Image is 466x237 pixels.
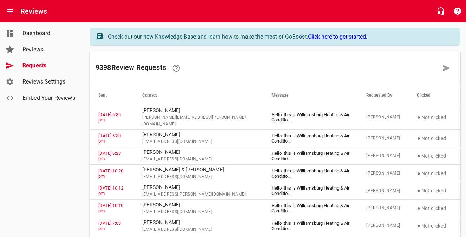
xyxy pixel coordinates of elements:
span: [EMAIL_ADDRESS][DOMAIN_NAME] [142,138,255,145]
button: Support Portal [449,3,466,20]
span: ● [417,222,420,229]
span: ● [417,152,420,159]
p: [PERSON_NAME] [142,149,255,156]
div: Check out our new Knowledge Base and learn how to make the most of GoBoost. [108,33,453,41]
button: Live Chat [432,3,449,20]
span: [PERSON_NAME] [366,205,400,212]
td: Hello, this is Williamsburg Heating & Air Conditio ... [263,217,358,235]
p: [PERSON_NAME] [142,131,255,138]
p: Not clicked [417,134,452,143]
a: [DATE] 6:39 pm [98,112,121,123]
p: Not clicked [417,152,452,160]
th: Sent [90,85,134,105]
p: Not clicked [417,204,452,212]
td: Hello, this is Williamsburg Heating & Air Conditio ... [263,199,358,217]
th: Requested By [358,85,408,105]
span: [EMAIL_ADDRESS][PERSON_NAME][DOMAIN_NAME] [142,191,255,198]
span: [PERSON_NAME] [366,135,400,142]
th: Message [263,85,358,105]
span: ● [417,135,420,141]
span: ● [417,205,420,211]
p: Not clicked [417,186,452,195]
td: Hello, this is Williamsburg Heating & Air Conditio ... [263,165,358,182]
a: [DATE] 10:10 pm [98,203,123,213]
p: Not clicked [417,169,452,178]
span: ● [417,187,420,194]
a: [DATE] 10:12 pm [98,185,123,196]
span: Reviews Settings [22,78,76,86]
span: ● [417,114,420,120]
span: [PERSON_NAME] [366,152,400,159]
td: Hello, this is Williamsburg Heating & Air Conditio ... [263,182,358,200]
th: Clicked [408,85,460,105]
span: [EMAIL_ADDRESS][DOMAIN_NAME] [142,226,255,233]
span: [PERSON_NAME] [366,114,400,121]
a: [DATE] 7:03 pm [98,220,121,231]
p: [PERSON_NAME] & [PERSON_NAME] [142,166,255,173]
span: [EMAIL_ADDRESS][DOMAIN_NAME] [142,209,255,216]
a: Learn how requesting reviews can improve your online presence [168,60,185,77]
td: Hello, this is Williamsburg Heating & Air Conditio ... [263,130,358,147]
td: Hello, this is Williamsburg Heating & Air Conditio ... [263,147,358,165]
span: [PERSON_NAME] [366,170,400,177]
span: Reviews [22,45,76,54]
p: [PERSON_NAME] [142,184,255,191]
h6: 9398 Review Request s [96,60,438,77]
a: [DATE] 6:28 pm [98,151,121,161]
span: ● [417,170,420,177]
button: Open drawer [2,3,19,20]
p: Not clicked [417,113,452,121]
h6: Reviews [20,6,47,17]
a: [DATE] 6:30 pm [98,133,121,144]
p: [PERSON_NAME] [142,219,255,226]
a: [DATE] 10:20 pm [98,168,123,179]
p: Not clicked [417,222,452,230]
span: [PERSON_NAME][EMAIL_ADDRESS][PERSON_NAME][DOMAIN_NAME] [142,114,255,128]
p: [PERSON_NAME] [142,107,255,114]
span: [EMAIL_ADDRESS][DOMAIN_NAME] [142,156,255,163]
span: Embed Your Reviews [22,94,76,102]
span: [PERSON_NAME] [366,222,400,229]
span: Dashboard [22,29,76,38]
th: Contact [134,85,263,105]
span: [EMAIL_ADDRESS][DOMAIN_NAME] [142,173,255,180]
a: Click here to get started. [308,33,367,40]
span: Requests [22,61,76,70]
a: Request a review [438,60,455,77]
p: [PERSON_NAME] [142,201,255,209]
td: Hello, this is Williamsburg Heating & Air Conditio ... [263,105,358,130]
span: [PERSON_NAME] [366,187,400,195]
